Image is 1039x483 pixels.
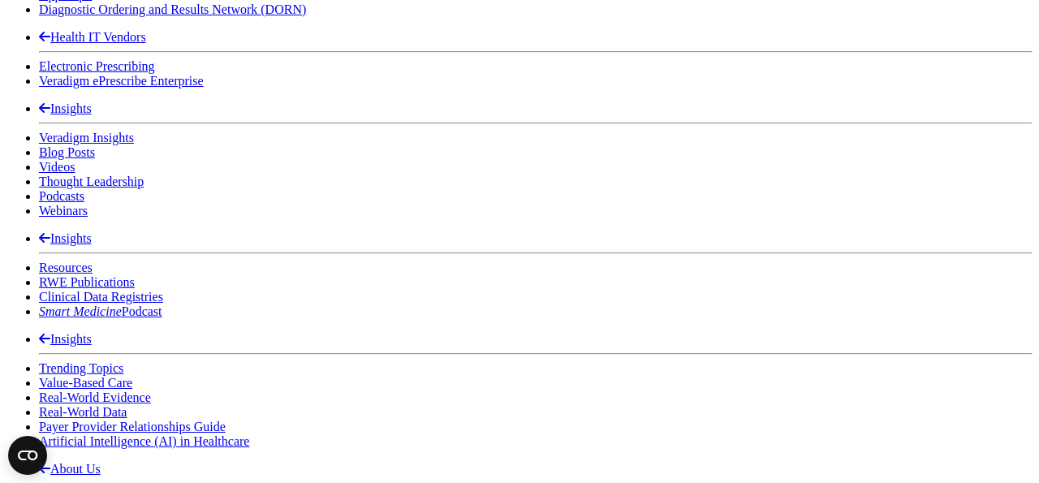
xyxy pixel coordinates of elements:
a: Insights [39,231,92,245]
em: Smart Medicine [39,304,122,318]
a: Trending Topics [39,361,123,375]
a: Smart MedicinePodcast [39,304,162,318]
a: Veradigm Insights [39,131,134,144]
a: Podcasts [39,189,84,203]
a: Electronic Prescribing [39,59,155,73]
a: Webinars [39,204,88,218]
a: Insights [39,101,92,115]
a: Artificial Intelligence (AI) in Healthcare [39,434,249,448]
a: Real-World Evidence [39,390,151,404]
button: Open CMP widget [8,436,47,475]
a: Thought Leadership [39,175,144,188]
a: Diagnostic Ordering and Results Network (DORN) [39,2,306,16]
a: Health IT Vendors [39,30,146,44]
a: Value-Based Care [39,376,132,390]
a: Real-World Data [39,405,127,419]
a: Insights [39,332,92,346]
a: About Us [39,462,101,476]
a: Payer Provider Relationships Guide [39,420,226,433]
a: Blog Posts [39,145,95,159]
a: RWE Publications [39,275,135,289]
iframe: Drift Chat Widget [958,402,1020,464]
a: Resources [39,261,93,274]
a: Veradigm ePrescribe Enterprise [39,74,204,88]
a: Videos [39,160,75,174]
a: Clinical Data Registries [39,290,163,304]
